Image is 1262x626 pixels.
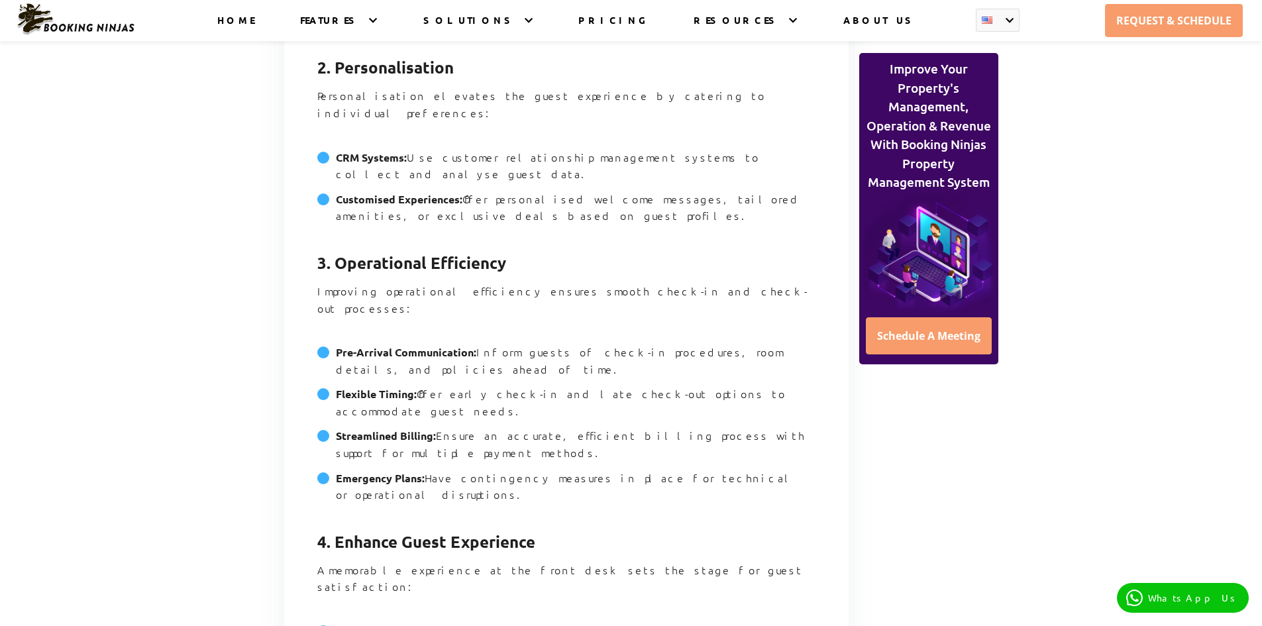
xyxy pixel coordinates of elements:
[863,60,994,192] p: Improve Your Property's Management, Operation & Revenue With Booking Ninjas Property Management S...
[336,471,425,485] strong: Emergency Plans:
[217,14,254,41] a: HOME
[317,252,506,273] strong: 3. Operational Efficiency
[300,14,360,41] a: FEATURES
[863,192,994,313] img: blog-cta-bg_aside.png
[336,429,436,443] strong: Streamlined Billing:
[1117,583,1249,613] a: WhatsApp Us
[317,344,815,386] li: Inform guests of check-in procedures, room details, and policies ahead of time.
[317,191,815,233] li: Offer personalised welcome messages, tailored amenities, or exclusive deals based on guest profiles.
[317,283,815,333] p: Improving operational efficiency ensures smooth check-in and check-out processes:
[317,427,815,469] li: Ensure an accurate, efficient billing process with support for multiple payment methods.
[336,387,417,401] strong: Flexible Timing:
[317,386,815,427] li: Offer early check-in and late check-out options to accommodate guest needs.
[317,470,815,511] li: Have contingency measures in place for technical or operational disruptions.
[317,57,454,78] strong: 2. Personalisation
[317,562,815,612] p: A memorable experience at the front desk sets the stage for guest satisfaction:
[16,3,135,36] img: Booking Ninjas Logo
[336,345,476,359] strong: Pre-Arrival Communication:
[866,317,992,354] a: Schedule A Meeting
[578,14,648,41] a: PRICING
[1105,4,1243,37] a: REQUEST & SCHEDULE
[336,150,407,164] strong: CRM Systems:
[317,149,815,191] li: Use customer relationship management systems to collect and analyse guest data.
[1148,592,1239,603] p: WhatsApp Us
[317,531,535,552] strong: 4. Enhance Guest Experience
[317,87,815,138] p: Personalisation elevates the guest experience by catering to individual preferences:
[336,192,462,206] strong: Customised Experiences:
[694,14,780,41] a: RESOURCES
[843,14,917,41] a: ABOUT US
[423,14,516,41] a: SOLUTIONS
